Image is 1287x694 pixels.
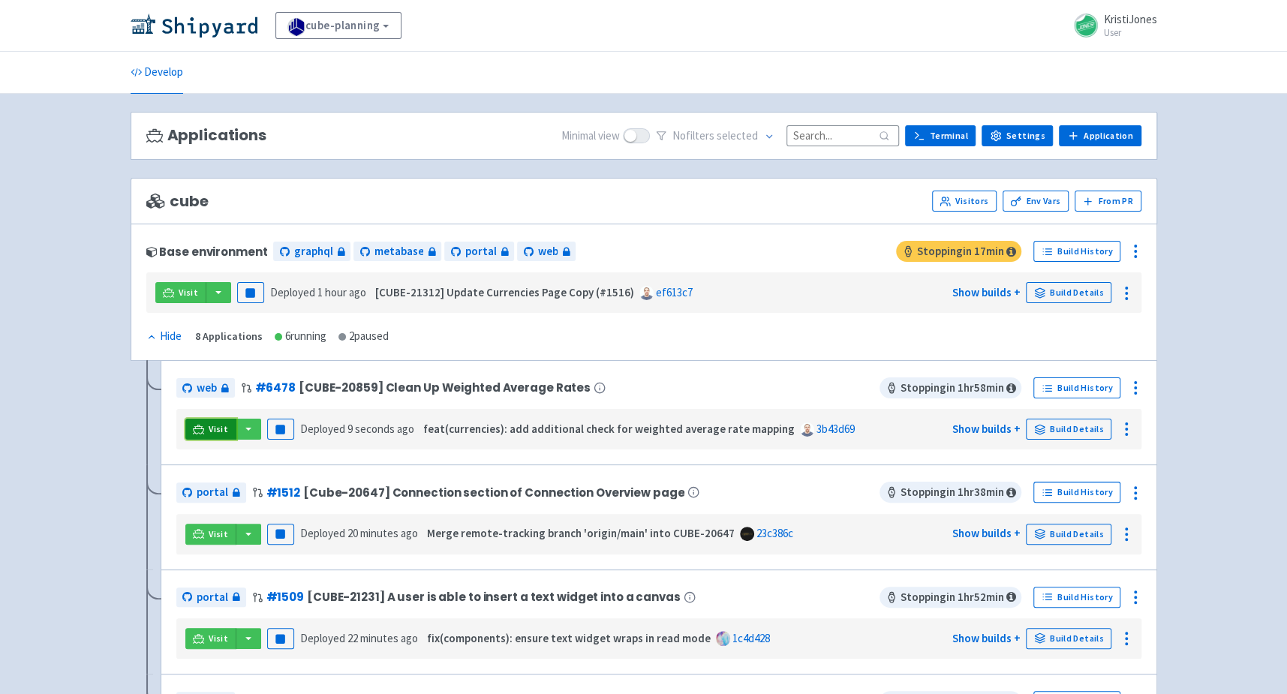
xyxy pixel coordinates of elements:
a: Build Details [1026,628,1111,649]
a: web [176,378,235,398]
a: 23c386c [756,526,793,540]
a: portal [444,242,514,262]
div: Base environment [146,245,268,258]
a: 3b43d69 [816,422,855,436]
a: Visit [185,524,236,545]
span: Visit [209,528,228,540]
span: Stopping in 1 hr 38 min [880,482,1021,503]
a: Build History [1033,482,1120,503]
a: Build History [1033,377,1120,398]
a: Env Vars [1003,191,1069,212]
a: Build Details [1026,419,1111,440]
span: portal [197,589,228,606]
span: portal [197,484,228,501]
a: Develop [131,52,183,94]
a: Show builds + [952,631,1020,645]
input: Search... [786,125,899,146]
a: web [517,242,576,262]
a: KristiJones User [1065,14,1157,38]
a: Visit [155,282,206,303]
span: cube [146,193,209,210]
a: #1509 [266,589,304,605]
time: 20 minutes ago [347,526,418,540]
a: #1512 [266,485,300,500]
span: Stopping in 1 hr 52 min [880,587,1021,608]
button: Pause [237,282,264,303]
span: KristiJones [1104,12,1157,26]
span: graphql [293,243,332,260]
span: selected [717,128,758,143]
a: #6478 [255,380,296,395]
span: web [197,380,217,397]
a: Show builds + [952,526,1020,540]
a: Build Details [1026,282,1111,303]
span: Visit [209,632,228,644]
span: Visit [209,423,228,435]
span: Stopping in 17 min [896,241,1021,262]
a: Application [1059,125,1141,146]
time: 9 seconds ago [347,422,414,436]
a: Show builds + [952,422,1020,436]
button: From PR [1075,191,1141,212]
a: portal [176,482,246,503]
small: User [1104,28,1157,38]
button: Pause [267,628,294,649]
span: [Cube-20647] Connection section of Connection Overview page [303,486,684,499]
div: 8 Applications [195,328,263,345]
span: No filter s [672,128,758,145]
div: 6 running [275,328,326,345]
button: Pause [267,419,294,440]
a: Settings [982,125,1053,146]
a: Visitors [932,191,997,212]
time: 22 minutes ago [347,631,418,645]
span: web [537,243,558,260]
h3: Applications [146,127,266,144]
a: Visit [185,628,236,649]
strong: [CUBE-21312] Update Currencies Page Copy (#1516) [375,285,634,299]
a: Build Details [1026,524,1111,545]
button: Pause [267,524,294,545]
a: ef613c7 [656,285,693,299]
a: Terminal [905,125,976,146]
span: Minimal view [561,128,620,145]
span: [CUBE-21231] A user is able to insert a text widget into a canvas [307,590,681,603]
div: Hide [146,328,182,345]
span: Deployed [300,422,414,436]
span: Deployed [300,631,418,645]
span: Deployed [300,526,418,540]
strong: feat(currencies): add additional check for weighted average rate mapping [423,422,795,436]
span: portal [465,243,496,260]
a: metabase [353,242,441,262]
a: cube-planning [275,12,401,39]
span: [CUBE-20859] Clean Up Weighted Average Rates [299,381,591,394]
a: Show builds + [952,285,1020,299]
a: Build History [1033,241,1120,262]
div: 2 paused [338,328,389,345]
span: Stopping in 1 hr 58 min [880,377,1021,398]
span: Deployed [270,285,366,299]
a: portal [176,587,246,608]
button: Hide [146,328,183,345]
a: graphql [273,242,350,262]
img: Shipyard logo [131,14,257,38]
a: Visit [185,419,236,440]
a: 1c4d428 [732,631,770,645]
span: Visit [179,287,198,299]
strong: Merge remote-tracking branch 'origin/main' into CUBE-20647 [427,526,735,540]
span: metabase [374,243,423,260]
a: Build History [1033,587,1120,608]
time: 1 hour ago [317,285,366,299]
strong: fix(components): ensure text widget wraps in read mode [427,631,711,645]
